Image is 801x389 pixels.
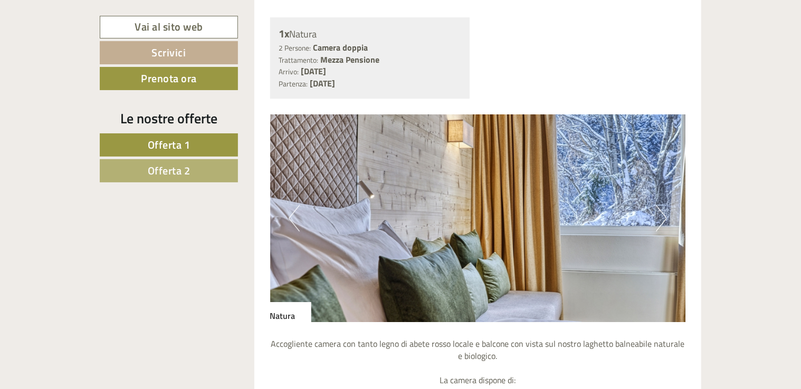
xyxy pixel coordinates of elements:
[321,53,380,66] b: Mezza Pensione
[100,67,238,90] a: Prenota ora
[313,41,368,54] b: Camera doppia
[279,43,311,53] small: 2 Persone:
[270,114,686,322] img: image
[100,16,238,38] a: Vai al sito web
[279,55,319,65] small: Trattamento:
[279,26,461,42] div: Natura
[148,162,190,179] span: Offerta 2
[656,205,667,231] button: Next
[100,109,238,128] div: Le nostre offerte
[310,77,336,90] b: [DATE]
[100,41,238,64] a: Scrivici
[148,137,190,153] span: Offerta 1
[301,65,327,77] b: [DATE]
[270,302,311,322] div: Natura
[279,79,308,89] small: Partenza:
[289,205,300,231] button: Previous
[279,25,290,42] b: 1x
[279,66,299,77] small: Arrivo:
